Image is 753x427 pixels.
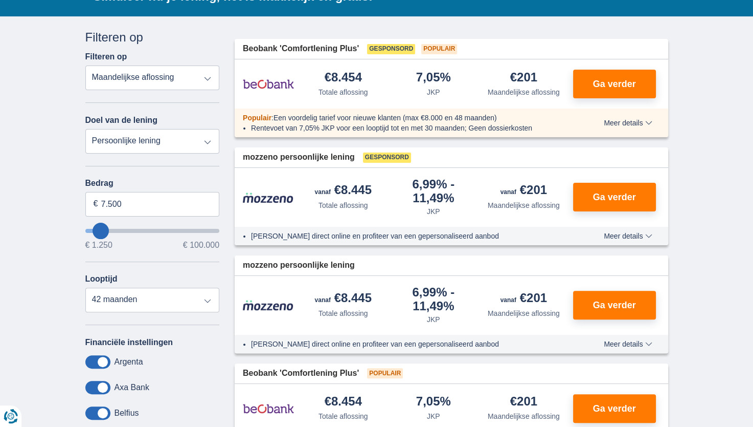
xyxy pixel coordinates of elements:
[318,200,368,210] div: Totale aflossing
[325,395,362,409] div: €8.454
[273,114,497,122] span: Een voordelig tarief voor nieuwe klanten (max €8.000 en 48 maanden)
[573,70,656,98] button: Ga verder
[315,184,372,198] div: €8.445
[183,241,219,249] span: € 100.000
[243,300,294,311] img: product.pl.alt Mozzeno
[393,286,475,312] div: 6,99%
[251,123,566,133] li: Rentevoet van 7,05% JKP voor een looptijd tot en met 30 maanden; Geen dossierkosten
[596,119,659,127] button: Meer details
[604,119,652,126] span: Meer details
[416,395,451,409] div: 7,05%
[500,184,547,198] div: €201
[243,192,294,203] img: product.pl.alt Mozzeno
[251,339,566,349] li: [PERSON_NAME] direct online en profiteer van een gepersonaliseerd aanbod
[427,411,440,421] div: JKP
[85,52,127,61] label: Filteren op
[251,231,566,241] li: [PERSON_NAME] direct online en profiteer van een gepersonaliseerd aanbod
[318,411,368,421] div: Totale aflossing
[427,314,440,325] div: JKP
[488,200,560,210] div: Maandelijkse aflossing
[500,292,547,306] div: €201
[488,411,560,421] div: Maandelijkse aflossing
[115,357,143,367] label: Argenta
[115,409,139,418] label: Belfius
[85,29,220,46] div: Filteren op
[85,338,173,347] label: Financiële instellingen
[115,383,149,392] label: Axa Bank
[367,44,415,54] span: Gesponsord
[421,44,457,54] span: Populair
[604,232,652,240] span: Meer details
[393,178,475,204] div: 6,99%
[573,394,656,423] button: Ga verder
[510,71,537,85] div: €201
[427,206,440,217] div: JKP
[243,152,355,163] span: mozzeno persoonlijke lening
[367,368,403,378] span: Populair
[592,79,635,89] span: Ga verder
[325,71,362,85] div: €8.454
[243,43,359,55] span: Beobank 'Comfortlening Plus'
[592,193,635,202] span: Ga verder
[363,153,411,163] span: Gesponsord
[243,368,359,379] span: Beobank 'Comfortlening Plus'
[94,198,98,210] span: €
[596,340,659,348] button: Meer details
[85,241,112,249] span: € 1.250
[85,116,157,125] label: Doel van de lening
[243,71,294,97] img: product.pl.alt Beobank
[604,340,652,348] span: Meer details
[596,232,659,240] button: Meer details
[315,292,372,306] div: €8.445
[85,179,220,188] label: Bedrag
[243,114,271,122] span: Populair
[85,229,220,233] input: wantToBorrow
[318,87,368,97] div: Totale aflossing
[318,308,368,318] div: Totale aflossing
[427,87,440,97] div: JKP
[592,404,635,413] span: Ga verder
[243,396,294,421] img: product.pl.alt Beobank
[510,395,537,409] div: €201
[416,71,451,85] div: 7,05%
[243,260,355,271] span: mozzeno persoonlijke lening
[592,301,635,310] span: Ga verder
[573,291,656,319] button: Ga verder
[488,87,560,97] div: Maandelijkse aflossing
[488,308,560,318] div: Maandelijkse aflossing
[235,113,575,123] div: :
[573,183,656,211] button: Ga verder
[85,274,118,284] label: Looptijd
